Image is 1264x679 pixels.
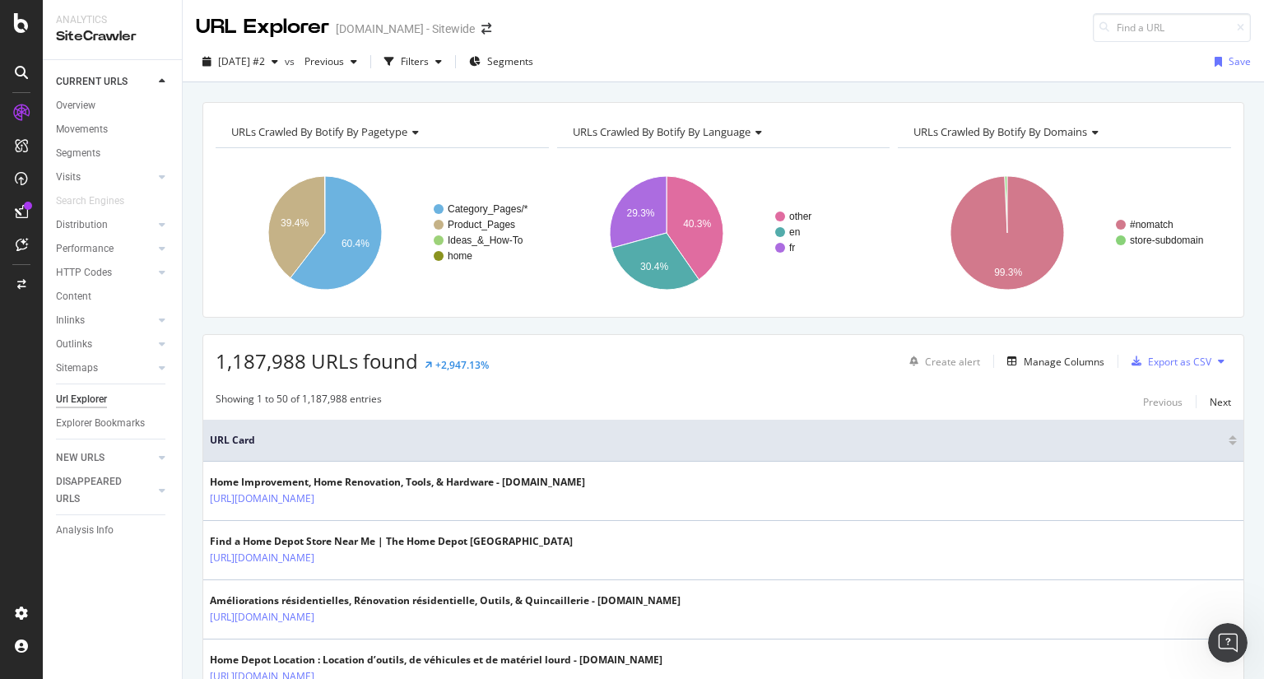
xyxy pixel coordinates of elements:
div: Internal Pagerank in Botify is calculated as a function of two key factors:Number of internal fol... [13,83,316,662]
div: Url Explorer [56,391,107,408]
a: Movements [56,121,170,138]
a: Distribution [56,216,154,234]
a: Outlinks [56,336,154,353]
div: Search Engines [56,193,124,210]
div: Manage Columns [1024,355,1104,369]
text: en [789,226,800,238]
h4: URLs Crawled By Botify By pagetype [228,119,534,145]
div: HTTP Codes [56,264,112,281]
span: URLs Crawled By Botify By domains [913,124,1087,139]
div: Distribution [56,216,108,234]
a: [URL][DOMAIN_NAME] [210,550,314,566]
text: Ideas_&_How-To [448,235,523,246]
a: [URL][DOMAIN_NAME] [210,609,314,626]
p: The team can also help [80,21,205,37]
a: Search Engines [56,193,141,210]
button: Send a message… [282,533,309,559]
button: Scroll to bottom [151,466,179,494]
button: Upload attachment [78,539,91,552]
div: URL Explorer [196,13,329,41]
button: Filters [378,49,448,75]
b: The calculated Pagerank of the pages [39,170,241,198]
a: Analysis Info [56,522,170,539]
a: CURRENT URLS [56,73,154,91]
li: Our calculation only considers pages within your analysis scope (pages crawled by Botify) [39,320,303,366]
div: Analytics [56,13,169,27]
a: Url Explorer [56,391,170,408]
h1: Customer Support [80,8,198,21]
button: Next [1210,392,1231,412]
div: Sitemaps [56,360,98,377]
span: URLs Crawled By Botify By pagetype [231,124,407,139]
div: Find a Home Depot Store Near Me | The Home Depot [GEOGRAPHIC_DATA] [210,534,573,549]
button: Home [258,7,289,38]
div: Performance [56,240,114,258]
div: Analysis Info [56,522,114,539]
text: #nomatch [1130,219,1173,230]
b: Page depth [45,402,119,415]
div: Visits [56,169,81,186]
div: Overview [56,97,95,114]
text: Product_Pages [448,219,515,230]
h4: URLs Crawled By Botify By domains [910,119,1216,145]
text: 60.4% [342,238,369,249]
button: Gif picker [52,539,65,552]
li: where those links originate from [39,169,303,199]
a: HTTP Codes [56,264,154,281]
button: Previous [298,49,364,75]
text: 29.3% [626,207,654,219]
text: 39.4% [281,217,309,229]
text: 30.4% [640,261,668,272]
button: Start recording [105,539,118,552]
button: Segments [462,49,540,75]
b: Internal Pagerank [39,495,156,509]
div: Segments [56,145,100,162]
text: Category_Pages/* [448,203,528,215]
h4: URLs Crawled By Botify By language [569,119,876,145]
span: 2025 Aug. 21st #2 [218,54,265,68]
button: Emoji picker [26,539,39,552]
div: Customer Support says… [13,83,316,663]
input: Find a URL [1093,13,1251,42]
span: 1,187,988 URLs found [216,347,418,374]
text: 40.3% [683,218,711,230]
button: Save [1208,49,1251,75]
span: Previous [298,54,344,68]
li: Two structural factors significantly impact Internal Pagerank: • : Pages deeper in your site stru... [39,370,303,463]
div: arrow-right-arrow-left [481,23,491,35]
span: vs [285,54,298,68]
li: pointing to a page (inlinks) [39,133,303,164]
span: Segments [487,54,533,68]
li: : Score from 0-10 (one decimal) [39,495,303,525]
text: 99.3% [994,267,1022,278]
b: Internal linking structure [45,433,209,446]
a: Sitemaps [56,360,154,377]
div: +2,947.13% [435,358,489,372]
button: Export as CSV [1125,348,1211,374]
a: NEW URLS [56,449,154,467]
button: Create alert [903,348,980,374]
button: Manage Columns [1001,351,1104,371]
a: Performance [56,240,154,258]
div: DISAPPEARED URLS [56,473,139,508]
div: [DOMAIN_NAME] - Sitewide [336,21,475,37]
div: Améliorations résidentielles, Rénovation résidentielle, Outils, & Quincaillerie - [DOMAIN_NAME] [210,593,681,608]
div: CURRENT URLS [56,73,128,91]
div: NEW URLS [56,449,105,467]
a: Overview [56,97,170,114]
div: A chart. [898,161,1231,305]
textarea: Message… [14,505,315,533]
div: Showing 1 to 50 of 1,187,988 entries [216,392,382,412]
div: Internal Pagerank in Botify is calculated as a function of two key factors: [26,93,303,125]
div: Filters [401,54,429,68]
div: New messages divider [13,69,316,70]
div: Home Depot Location : Location d’outils, de véhicules et de matériel lourd - [DOMAIN_NAME] [210,653,662,667]
svg: A chart. [557,161,890,305]
a: Visits [56,169,154,186]
svg: A chart. [216,161,549,305]
a: Explorer Bookmarks [56,415,170,432]
div: Close [289,7,318,36]
text: other [789,211,811,222]
button: Previous [1143,392,1183,412]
